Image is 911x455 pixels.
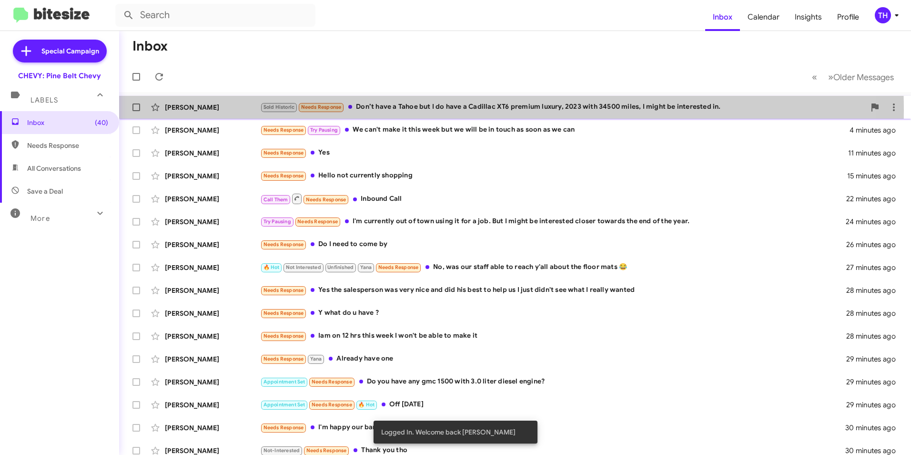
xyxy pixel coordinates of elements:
[165,148,260,158] div: [PERSON_NAME]
[41,46,99,56] span: Special Campaign
[306,196,346,203] span: Needs Response
[260,399,846,410] div: Off [DATE]
[327,264,354,270] span: Unfinished
[297,218,338,225] span: Needs Response
[850,125,903,135] div: 4 minutes ago
[260,193,846,205] div: Inbound Call
[27,186,63,196] span: Save a Deal
[705,3,740,31] a: Inbox
[165,400,260,410] div: [PERSON_NAME]
[165,171,260,181] div: [PERSON_NAME]
[263,333,304,339] span: Needs Response
[165,240,260,249] div: [PERSON_NAME]
[787,3,830,31] a: Insights
[381,427,516,437] span: Logged In. Welcome back [PERSON_NAME]
[378,264,419,270] span: Needs Response
[846,194,903,204] div: 22 minutes ago
[740,3,787,31] a: Calendar
[847,171,903,181] div: 15 minutes ago
[165,125,260,135] div: [PERSON_NAME]
[260,285,846,296] div: Yes the salesperson was very nice and did his best to help us I just didn't see what I really wanted
[846,309,903,318] div: 28 minutes ago
[263,356,304,362] span: Needs Response
[846,217,903,227] div: 24 minutes ago
[263,127,304,133] span: Needs Response
[115,4,315,27] input: Search
[165,377,260,387] div: [PERSON_NAME]
[263,196,288,203] span: Call Them
[358,402,375,408] span: 🔥 Hot
[165,103,260,112] div: [PERSON_NAME]
[833,72,894,83] span: Older Messages
[301,104,342,110] span: Needs Response
[260,147,848,158] div: Yes
[312,402,352,408] span: Needs Response
[165,263,260,272] div: [PERSON_NAME]
[263,287,304,293] span: Needs Response
[260,308,846,319] div: Y what do u have ?
[846,423,903,433] div: 30 minutes ago
[306,447,347,454] span: Needs Response
[165,194,260,204] div: [PERSON_NAME]
[830,3,867,31] a: Profile
[806,67,823,87] button: Previous
[828,71,833,83] span: »
[822,67,900,87] button: Next
[875,7,891,23] div: TH
[18,71,101,81] div: CHEVY: Pine Belt Chevy
[310,127,338,133] span: Try Pausing
[360,264,372,270] span: Yana
[260,216,846,227] div: I'm currently out of town using it for a job. But I might be interested closer towards the end of...
[263,310,304,316] span: Needs Response
[165,286,260,295] div: [PERSON_NAME]
[263,150,304,156] span: Needs Response
[263,402,305,408] span: Appointment Set
[30,96,58,104] span: Labels
[260,262,846,273] div: No, was our staff able to reach y'all about the floor mats 😂
[310,356,322,362] span: Yana
[165,354,260,364] div: [PERSON_NAME]
[260,124,850,135] div: We can't make it this week but we will be in touch as soon as we can
[260,239,846,250] div: Do I need to come by
[27,164,81,173] span: All Conversations
[13,40,107,62] a: Special Campaign
[260,422,846,433] div: I'm happy our bank is looking out for our better interest
[263,241,304,248] span: Needs Response
[263,104,295,110] span: Sold Historic
[846,240,903,249] div: 26 minutes ago
[260,331,846,341] div: Iam on 12 hrs this week I won't be able to make it
[27,118,108,127] span: Inbox
[312,379,352,385] span: Needs Response
[260,353,846,364] div: Already have one
[846,377,903,387] div: 29 minutes ago
[848,148,903,158] div: 11 minutes ago
[286,264,321,270] span: Not Interested
[867,7,901,23] button: TH
[846,331,903,341] div: 28 minutes ago
[263,379,305,385] span: Appointment Set
[165,217,260,227] div: [PERSON_NAME]
[132,39,168,54] h1: Inbox
[807,67,900,87] nav: Page navigation example
[165,309,260,318] div: [PERSON_NAME]
[27,141,108,150] span: Needs Response
[165,423,260,433] div: [PERSON_NAME]
[846,286,903,295] div: 28 minutes ago
[260,102,865,113] div: Don’t have a Tahoe but I do have a Cadillac XT6 premium luxury, 2023 with 34500 miles, I might be...
[846,400,903,410] div: 29 minutes ago
[812,71,817,83] span: «
[165,331,260,341] div: [PERSON_NAME]
[260,170,847,181] div: Hello not currently shopping
[263,218,291,225] span: Try Pausing
[846,263,903,272] div: 27 minutes ago
[263,173,304,179] span: Needs Response
[263,264,280,270] span: 🔥 Hot
[263,447,300,454] span: Not-Interested
[95,118,108,127] span: (40)
[30,214,50,223] span: More
[263,424,304,431] span: Needs Response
